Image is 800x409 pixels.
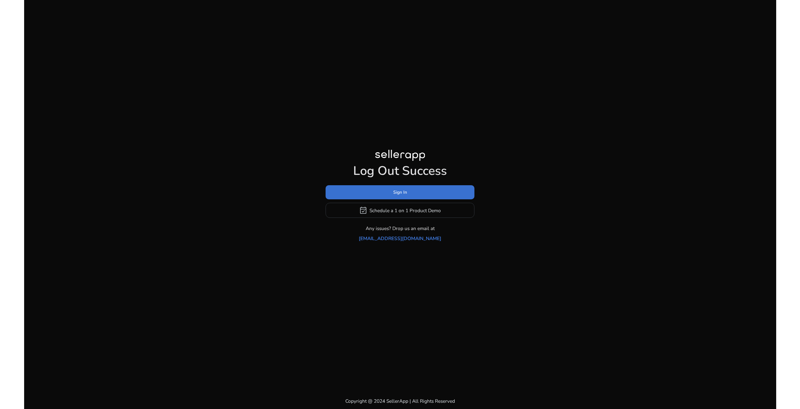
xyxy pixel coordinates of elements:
span: event_available [359,206,367,214]
h1: Log Out Success [326,164,474,179]
button: event_availableSchedule a 1 on 1 Product Demo [326,203,474,218]
span: Sign In [393,189,407,196]
p: Any issues? Drop us an email at [366,225,435,232]
button: Sign In [326,185,474,199]
a: [EMAIL_ADDRESS][DOMAIN_NAME] [359,235,441,242]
